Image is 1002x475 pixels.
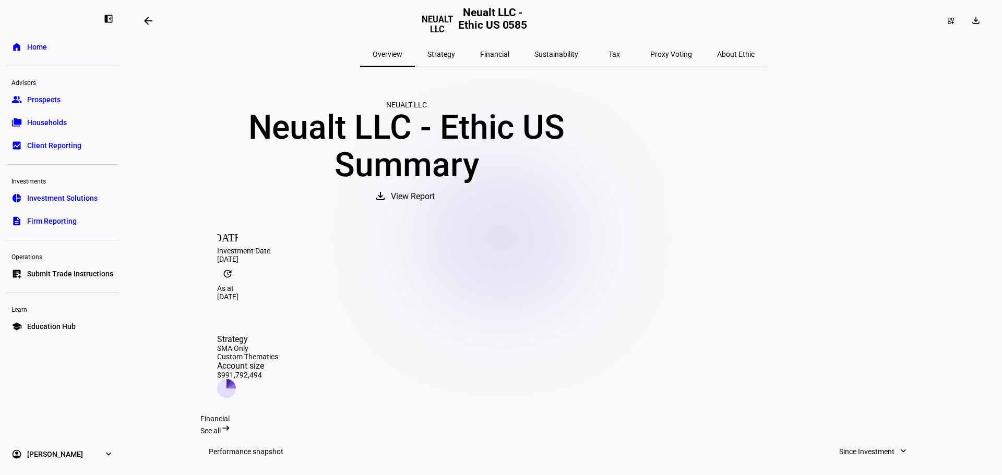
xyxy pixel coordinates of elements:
div: As at [217,284,910,293]
mat-icon: expand_more [898,446,909,456]
div: Financial [200,415,927,423]
span: About Ethic [717,51,755,58]
eth-mat-symbol: description [11,216,22,226]
h3: Performance snapshot [209,447,283,456]
span: Firm Reporting [27,216,77,226]
span: Submit Trade Instructions [27,269,113,279]
div: Neualt LLC - Ethic US Summary [200,109,613,184]
span: Sustainability [534,51,578,58]
div: NEUALT LLC [200,101,613,109]
eth-mat-symbol: left_panel_close [103,14,114,24]
div: Investment Date [217,247,910,255]
span: See all [200,427,221,435]
div: Investments [6,173,119,188]
eth-mat-symbol: list_alt_add [11,269,22,279]
div: [DATE] [217,293,910,301]
span: Education Hub [27,321,76,332]
mat-icon: update [217,263,238,284]
div: Custom Thematics [217,352,278,361]
eth-mat-symbol: school [11,321,22,332]
mat-icon: arrow_backwards [142,15,154,27]
div: Strategy [217,334,278,344]
mat-icon: download [374,190,387,202]
h3: NEUALT LLC [422,15,453,34]
div: Learn [6,301,119,316]
span: Households [27,117,67,128]
span: Home [27,42,47,52]
eth-mat-symbol: expand_more [103,449,114,459]
span: Proxy Voting [650,51,692,58]
a: bid_landscapeClient Reporting [6,135,119,156]
span: Prospects [27,94,61,105]
span: Client Reporting [27,140,81,151]
eth-mat-symbol: bid_landscape [11,140,22,151]
button: View Report [364,184,449,209]
span: Overview [373,51,402,58]
span: Financial [480,51,509,58]
span: Investment Solutions [27,193,98,203]
mat-icon: dashboard_customize [947,17,955,25]
eth-mat-symbol: account_circle [11,449,22,459]
eth-mat-symbol: group [11,94,22,105]
div: Account size [217,361,278,371]
div: Operations [6,249,119,263]
mat-icon: arrow_right_alt [221,423,231,433]
div: Advisors [6,75,119,89]
span: [PERSON_NAME] [27,449,83,459]
div: SMA Only [217,344,278,352]
div: $991,792,494 [217,371,278,379]
a: descriptionFirm Reporting [6,211,119,232]
span: Since Investment [839,441,894,462]
h2: Neualt LLC - Ethic US 0585 [453,6,533,35]
a: pie_chartInvestment Solutions [6,188,119,209]
button: Since Investment [829,441,918,462]
span: Strategy [427,51,455,58]
eth-mat-symbol: pie_chart [11,193,22,203]
a: homeHome [6,36,119,57]
a: groupProspects [6,89,119,110]
mat-icon: download [971,15,981,26]
span: View Report [391,184,435,209]
mat-icon: [DATE] [217,226,238,247]
a: folder_copyHouseholds [6,112,119,133]
span: Tax [609,51,620,58]
div: [DATE] [217,255,910,263]
eth-mat-symbol: folder_copy [11,117,22,128]
eth-mat-symbol: home [11,42,22,52]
